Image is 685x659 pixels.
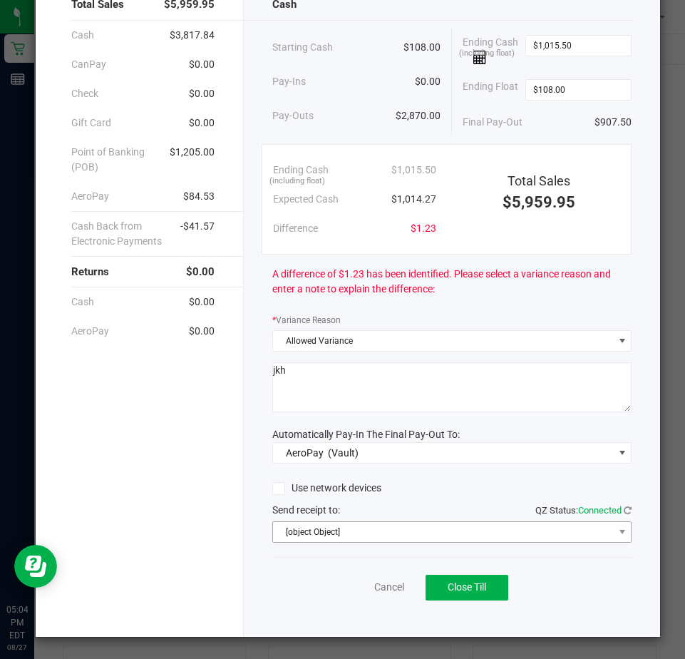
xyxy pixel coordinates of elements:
label: Use network devices [272,481,381,496]
span: Ending Cash [463,35,525,65]
span: Starting Cash [272,40,333,55]
span: Connected [578,505,622,516]
span: Total Sales [508,173,570,188]
span: CanPay [71,57,106,72]
span: $1,015.50 [391,163,436,178]
span: $0.00 [189,57,215,72]
span: $0.00 [415,74,441,89]
span: (Vault) [328,447,359,459]
span: (including float) [269,175,325,188]
span: AeroPay [71,189,109,204]
button: Close Till [426,575,508,601]
span: $0.00 [186,264,215,280]
span: $5,959.95 [503,193,575,211]
span: $0.00 [189,295,215,310]
span: $108.00 [403,40,441,55]
span: AeroPay [286,447,324,459]
span: [object Object] [273,522,613,542]
span: $3,817.84 [170,28,215,43]
span: Automatically Pay-In The Final Pay-Out To: [272,429,460,440]
span: $907.50 [594,115,632,130]
span: Allowed Variance [273,331,613,351]
span: $0.00 [189,324,215,339]
span: Ending Cash [273,163,329,178]
span: Final Pay-Out [463,115,522,130]
span: $0.00 [189,116,215,131]
span: Expected Cash [273,192,339,207]
span: Check [71,86,98,101]
span: $0.00 [189,86,215,101]
span: QZ Status: [535,505,632,516]
iframe: Resource center [14,545,57,588]
span: -$41.57 [180,219,215,249]
span: $1,205.00 [170,145,215,175]
span: Point of Banking (POB) [71,145,170,175]
label: Variance Reason [272,314,341,327]
span: Close Till [448,581,486,593]
span: Cash [71,295,94,310]
span: Difference [273,221,318,236]
span: Send receipt to: [272,504,340,516]
span: Pay-Outs [272,108,314,123]
span: A difference of $1.23 has been identified. Please select a variance reason and enter a note to ex... [272,267,632,297]
span: Cash Back from Electronic Payments [71,219,180,249]
span: Pay-Ins [272,74,306,89]
span: $1,014.27 [391,192,436,207]
span: $1.23 [411,221,436,236]
span: Cash [71,28,94,43]
a: Cancel [374,580,404,595]
span: (including float) [459,48,515,60]
span: AeroPay [71,324,109,339]
span: Ending Float [463,79,518,101]
span: Gift Card [71,116,111,131]
div: Returns [71,257,215,287]
span: $84.53 [183,189,215,204]
span: $2,870.00 [396,108,441,123]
